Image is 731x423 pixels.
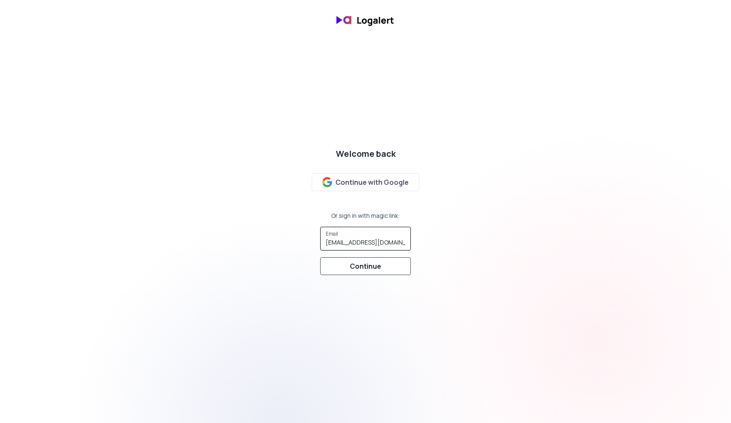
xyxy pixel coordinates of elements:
[332,10,399,30] img: banner logo
[326,230,341,237] label: Email
[331,211,400,220] div: Or sign in with magic link:
[320,257,411,275] button: Continue
[336,148,396,160] div: Welcome back
[326,238,405,247] input: Email
[322,177,409,187] div: Continue with Google
[312,173,420,191] button: Continue with Google
[350,261,381,271] div: Continue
